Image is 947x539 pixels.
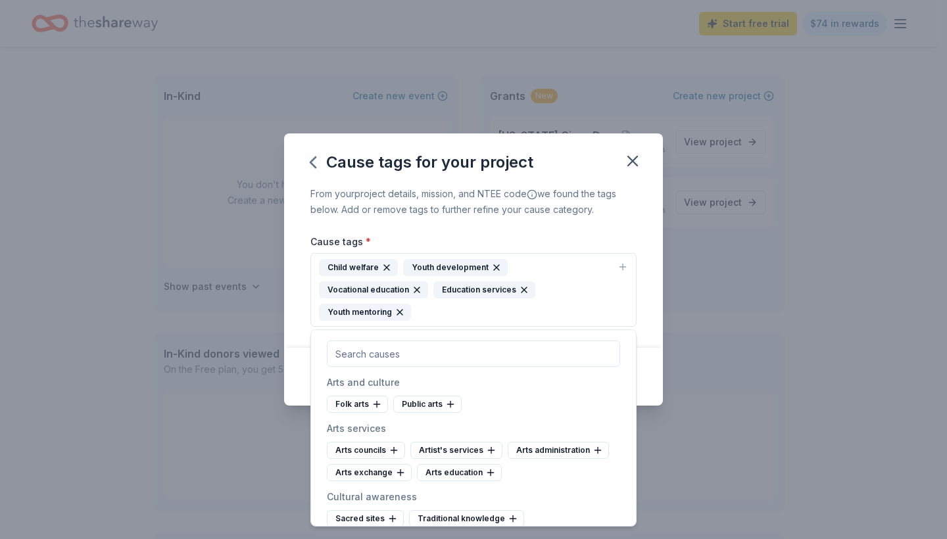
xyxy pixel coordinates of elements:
button: Child welfareYouth developmentVocational educationEducation servicesYouth mentoring [310,253,637,327]
div: Arts councils [327,442,405,459]
div: Artist's services [410,442,502,459]
div: Child welfare [319,259,398,276]
div: From your project details, mission, and NTEE code we found the tags below. Add or remove tags to ... [310,186,637,218]
div: Vocational education [319,281,428,298]
div: Sacred sites [327,510,404,527]
div: Arts administration [508,442,609,459]
div: Folk arts [327,396,388,413]
label: Cause tags [310,235,371,248]
div: Traditional knowledge [409,510,524,527]
div: Youth development [403,259,508,276]
div: Arts services [327,421,620,436]
div: Public arts [393,396,462,413]
div: Education services [433,281,535,298]
div: Arts and culture [327,375,620,390]
div: Arts exchange [327,464,412,481]
div: Youth mentoring [319,304,411,321]
div: Cause tags for your project [310,152,533,173]
input: Search causes [327,340,620,367]
div: Arts education [417,464,502,481]
div: Cultural awareness [327,489,620,505]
